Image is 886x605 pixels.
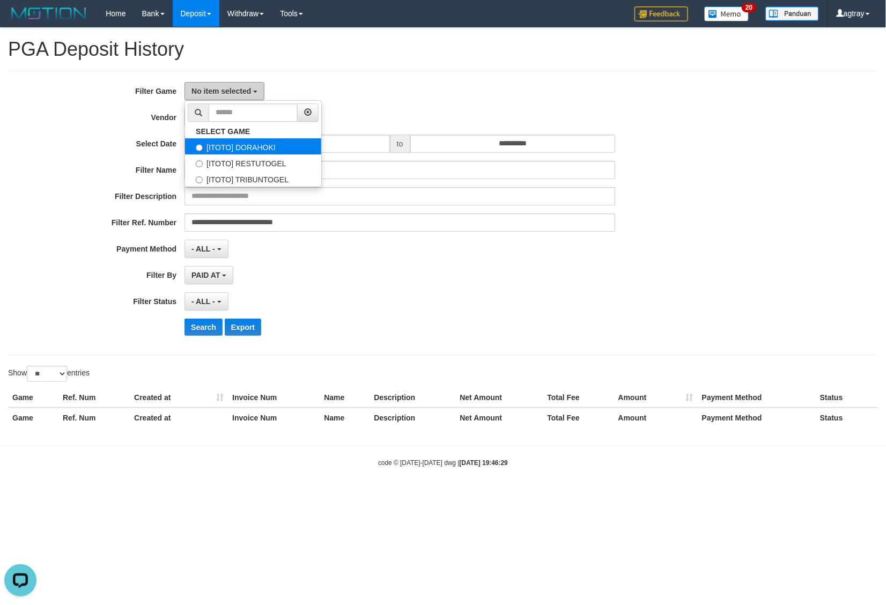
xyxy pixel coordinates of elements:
[228,408,320,427] th: Invoice Num
[460,459,508,467] strong: [DATE] 19:46:29
[184,240,228,258] button: - ALL -
[185,124,321,138] a: SELECT GAME
[184,292,228,311] button: - ALL -
[58,408,130,427] th: Ref. Num
[184,319,223,336] button: Search
[704,6,749,21] img: Button%20Memo.svg
[196,127,250,136] b: SELECT GAME
[370,388,455,408] th: Description
[543,408,614,427] th: Total Fee
[185,154,321,171] label: [ITOTO] RESTUTOGEL
[455,388,543,408] th: Net Amount
[320,388,370,408] th: Name
[742,3,756,12] span: 20
[8,39,878,60] h1: PGA Deposit History
[698,388,816,408] th: Payment Method
[185,138,321,154] label: [ITOTO] DORAHOKI
[378,459,508,467] small: code © [DATE]-[DATE] dwg |
[370,408,455,427] th: Description
[390,135,410,153] span: to
[184,82,264,100] button: No item selected
[816,388,878,408] th: Status
[320,408,370,427] th: Name
[191,297,215,306] span: - ALL -
[698,408,816,427] th: Payment Method
[58,388,130,408] th: Ref. Num
[191,87,251,95] span: No item selected
[8,366,90,382] label: Show entries
[614,388,698,408] th: Amount
[614,408,698,427] th: Amount
[8,5,90,21] img: MOTION_logo.png
[196,160,203,167] input: [ITOTO] RESTUTOGEL
[185,171,321,187] label: [ITOTO] TRIBUNTOGEL
[816,408,878,427] th: Status
[191,271,220,279] span: PAID AT
[225,319,261,336] button: Export
[130,388,228,408] th: Created at
[543,388,614,408] th: Total Fee
[184,266,233,284] button: PAID AT
[765,6,819,21] img: panduan.png
[130,408,228,427] th: Created at
[8,388,58,408] th: Game
[196,176,203,183] input: [ITOTO] TRIBUNTOGEL
[634,6,688,21] img: Feedback.jpg
[8,408,58,427] th: Game
[4,4,36,36] button: Open LiveChat chat widget
[196,144,203,151] input: [ITOTO] DORAHOKI
[455,408,543,427] th: Net Amount
[27,366,67,382] select: Showentries
[228,388,320,408] th: Invoice Num
[191,245,215,253] span: - ALL -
